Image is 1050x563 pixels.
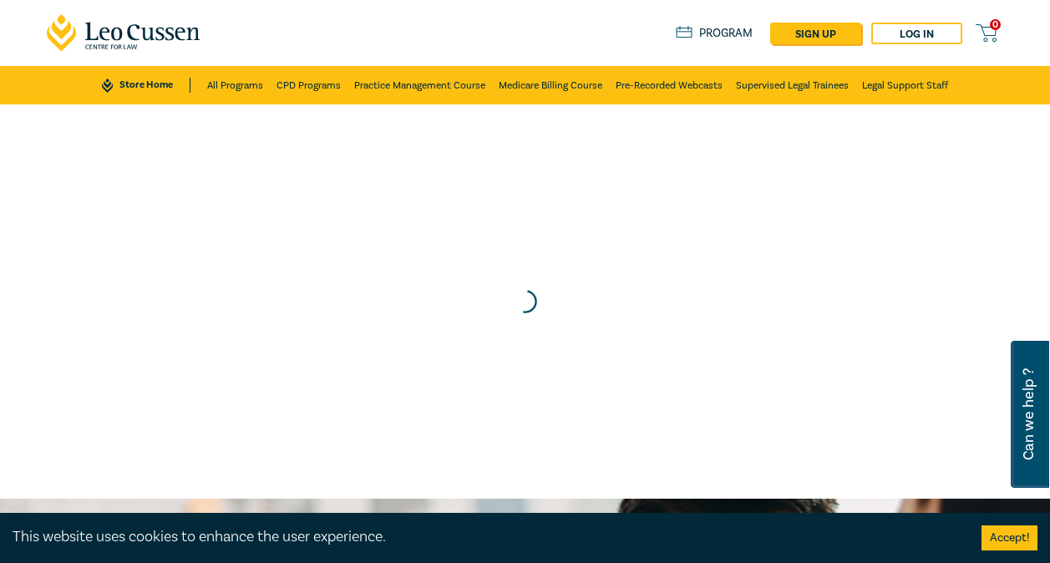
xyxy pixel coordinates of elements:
a: Supervised Legal Trainees [736,66,849,104]
span: Can we help ? [1021,351,1037,478]
a: All Programs [207,66,263,104]
div: This website uses cookies to enhance the user experience. [13,526,956,548]
a: Practice Management Course [354,66,485,104]
button: Accept cookies [982,525,1037,550]
a: Medicare Billing Course [499,66,602,104]
a: Store Home [102,78,190,93]
a: CPD Programs [276,66,341,104]
a: Program [676,26,753,41]
a: Log in [871,23,962,44]
a: Legal Support Staff [862,66,948,104]
span: 0 [990,19,1001,30]
a: sign up [770,23,861,44]
a: Pre-Recorded Webcasts [616,66,723,104]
